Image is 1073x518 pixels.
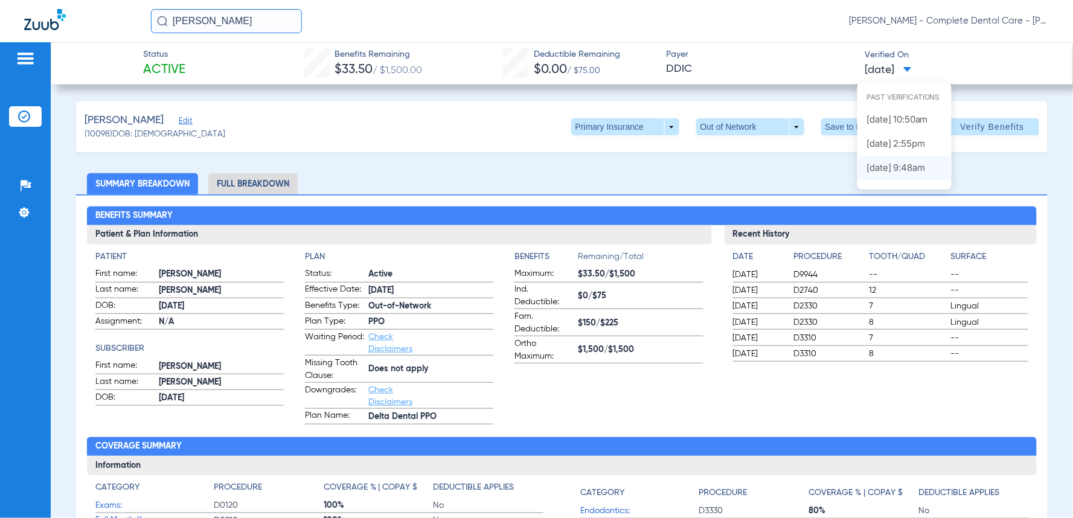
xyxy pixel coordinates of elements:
iframe: Chat Widget [1013,460,1073,518]
label: [DATE] 2:55PM [857,132,952,156]
span: Past Verifications [857,92,952,107]
label: [DATE] 9:48AM [857,156,952,180]
label: [DATE] 10:50AM [857,107,952,132]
